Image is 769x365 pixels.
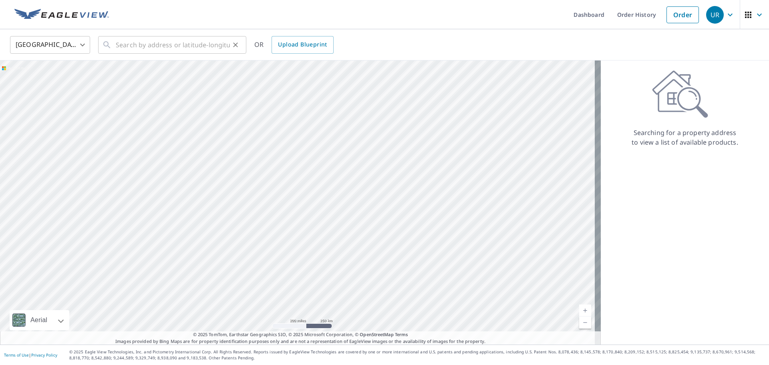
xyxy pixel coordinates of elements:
a: Privacy Policy [31,352,57,358]
a: Terms of Use [4,352,29,358]
div: Aerial [28,310,50,330]
button: Clear [230,39,241,50]
p: © 2025 Eagle View Technologies, Inc. and Pictometry International Corp. All Rights Reserved. Repo... [69,349,765,361]
div: OR [254,36,334,54]
a: Order [666,6,699,23]
span: Upload Blueprint [278,40,327,50]
a: Current Level 5, Zoom In [579,305,591,317]
input: Search by address or latitude-longitude [116,34,230,56]
a: OpenStreetMap [360,331,393,337]
a: Current Level 5, Zoom Out [579,317,591,329]
p: | [4,353,57,357]
p: Searching for a property address to view a list of available products. [631,128,739,147]
div: UR [706,6,724,24]
div: [GEOGRAPHIC_DATA] [10,34,90,56]
span: © 2025 TomTom, Earthstar Geographics SIO, © 2025 Microsoft Corporation, © [193,331,408,338]
a: Upload Blueprint [272,36,333,54]
a: Terms [395,331,408,337]
div: Aerial [10,310,69,330]
img: EV Logo [14,9,109,21]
